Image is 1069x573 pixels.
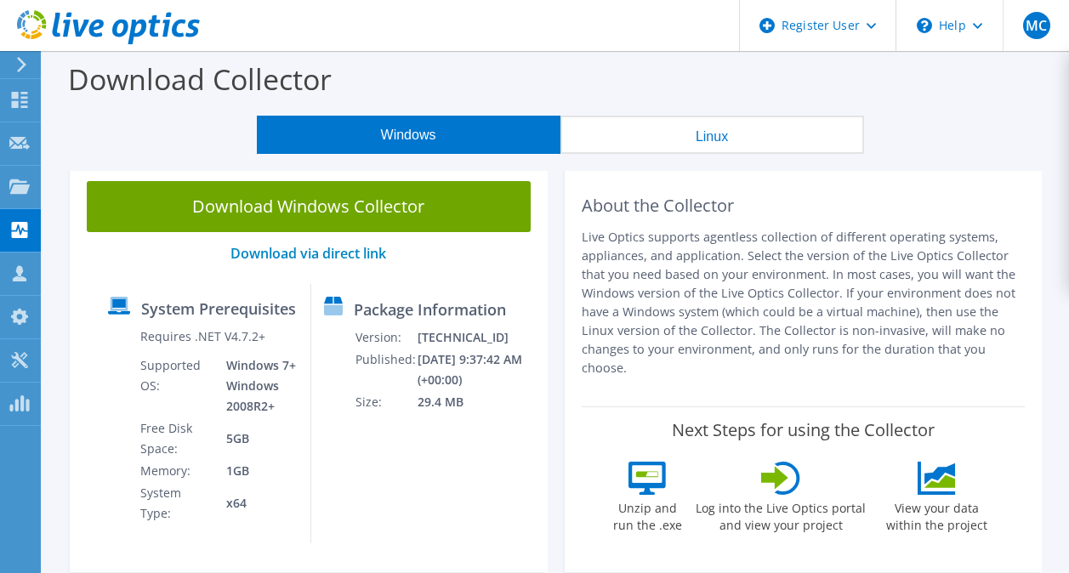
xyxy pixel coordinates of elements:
span: MC [1023,12,1050,39]
td: Published: [355,349,417,391]
a: Download Windows Collector [87,181,531,232]
td: [TECHNICAL_ID] [417,326,540,349]
label: Unzip and run the .exe [608,495,686,534]
a: Download via direct link [230,244,386,263]
td: Version: [355,326,417,349]
svg: \n [917,18,932,33]
td: Supported OS: [139,355,213,417]
td: [DATE] 9:37:42 AM (+00:00) [417,349,540,391]
label: System Prerequisites [141,300,296,317]
td: x64 [213,482,298,525]
p: Live Optics supports agentless collection of different operating systems, appliances, and applica... [582,228,1026,377]
td: 29.4 MB [417,391,540,413]
label: Requires .NET V4.7.2+ [140,328,265,345]
label: View your data within the project [875,495,998,534]
td: Size: [355,391,417,413]
td: Windows 7+ Windows 2008R2+ [213,355,298,417]
h2: About the Collector [582,196,1026,216]
button: Linux [560,116,864,154]
label: Download Collector [68,60,332,99]
label: Next Steps for using the Collector [672,420,935,440]
td: Memory: [139,460,213,482]
td: Free Disk Space: [139,417,213,460]
label: Log into the Live Optics portal and view your project [695,495,867,534]
label: Package Information [354,301,506,318]
td: 5GB [213,417,298,460]
td: System Type: [139,482,213,525]
button: Windows [257,116,560,154]
td: 1GB [213,460,298,482]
